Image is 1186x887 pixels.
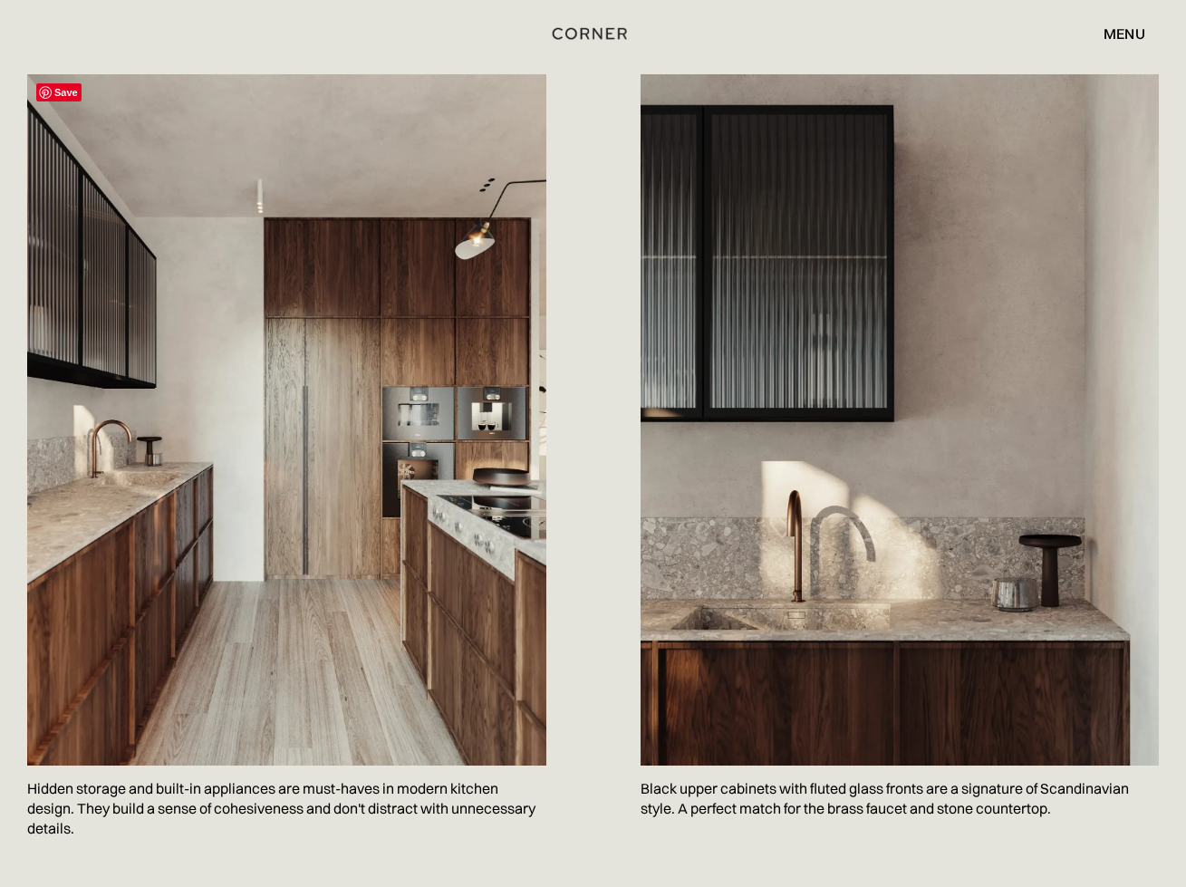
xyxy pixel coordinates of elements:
[36,83,82,101] span: Save
[641,766,1160,832] p: Black upper cabinets with fluted glass fronts are a signature of Scandinavian style. A perfect ma...
[1085,18,1145,49] div: menu
[526,22,660,45] a: home
[1104,26,1145,41] div: menu
[27,766,546,852] p: Hidden storage and built-in appliances are must-haves in modern kitchen design. They build a sens...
